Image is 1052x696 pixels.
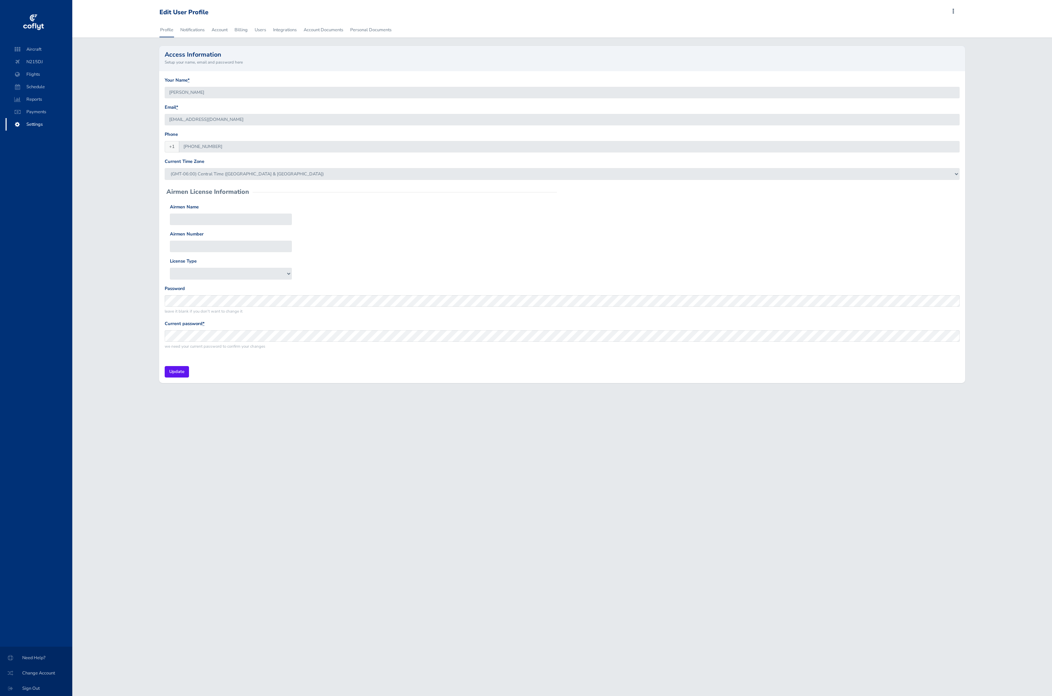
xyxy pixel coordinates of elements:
[170,231,204,238] label: Airmen Number
[165,141,179,152] span: +1
[170,204,199,211] label: Airmen Name
[22,12,45,33] img: coflyt logo
[13,56,65,68] span: N215DJ
[165,366,189,378] input: Update
[8,652,64,664] span: Need Help?
[13,81,65,93] span: Schedule
[159,22,174,38] a: Profile
[165,158,204,165] label: Current Time Zone
[13,68,65,81] span: Flights
[165,77,190,84] label: Your Name
[234,22,248,38] a: Billing
[170,258,197,265] label: License Type
[254,22,267,38] a: Users
[8,667,64,679] span: Change Account
[165,320,205,328] label: Current password
[13,118,65,131] span: Settings
[8,682,64,695] span: Sign Out
[165,104,178,111] label: Email
[165,343,960,349] small: we need your current password to confirm your changes
[211,22,228,38] a: Account
[176,104,178,110] abbr: required
[165,285,185,292] label: Password
[165,59,960,65] small: Setup your name, email and password here
[13,43,65,56] span: Aircraft
[159,9,208,16] div: Edit User Profile
[303,22,344,38] a: Account Documents
[13,93,65,106] span: Reports
[165,51,960,58] h2: Access Information
[165,308,960,314] small: leave it blank if you don't want to change it
[180,22,205,38] a: Notifications
[13,106,65,118] span: Payments
[272,22,297,38] a: Integrations
[165,131,178,138] label: Phone
[203,321,205,327] abbr: required
[166,189,249,195] h2: Airmen License Information
[350,22,392,38] a: Personal Documents
[188,77,190,83] abbr: required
